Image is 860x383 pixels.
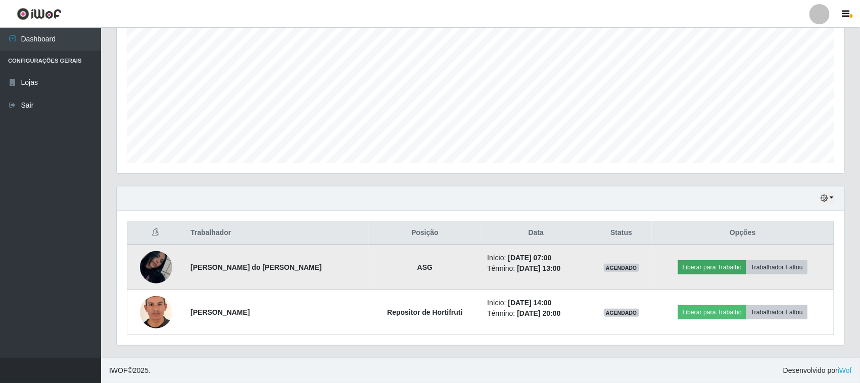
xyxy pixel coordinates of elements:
[487,253,585,263] li: Início:
[678,260,746,274] button: Liberar para Trabalho
[487,298,585,308] li: Início:
[838,366,852,374] a: iWof
[17,8,62,20] img: CoreUI Logo
[678,305,746,319] button: Liberar para Trabalho
[604,264,639,272] span: AGENDADO
[109,365,151,376] span: © 2025 .
[517,264,560,272] time: [DATE] 13:00
[517,309,560,317] time: [DATE] 20:00
[487,308,585,319] li: Término:
[190,263,322,271] strong: [PERSON_NAME] do [PERSON_NAME]
[604,309,639,317] span: AGENDADO
[369,221,482,245] th: Posição
[746,260,807,274] button: Trabalhador Faltou
[591,221,652,245] th: Status
[109,366,128,374] span: IWOF
[783,365,852,376] span: Desenvolvido por
[508,299,552,307] time: [DATE] 14:00
[190,308,250,316] strong: [PERSON_NAME]
[184,221,369,245] th: Trabalhador
[487,263,585,274] li: Término:
[508,254,552,262] time: [DATE] 07:00
[387,308,462,316] strong: Repositor de Hortifruti
[140,238,172,296] img: 1753031144832.jpeg
[140,289,172,336] img: 1753979789562.jpeg
[417,263,433,271] strong: ASG
[652,221,834,245] th: Opções
[746,305,807,319] button: Trabalhador Faltou
[481,221,591,245] th: Data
